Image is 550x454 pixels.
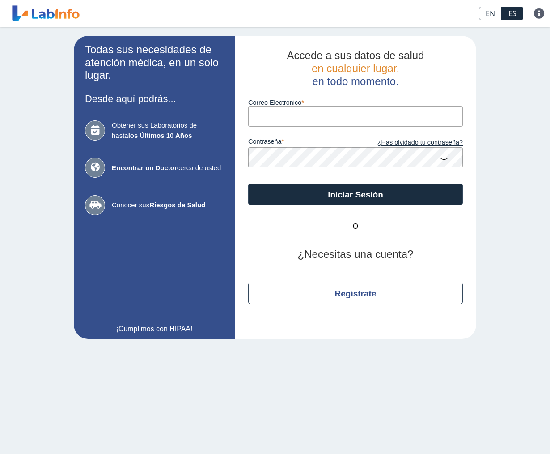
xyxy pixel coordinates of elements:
[312,62,399,74] span: en cualquier lugar,
[112,164,177,171] b: Encontrar un Doctor
[149,201,205,209] b: Riesgos de Salud
[248,248,463,261] h2: ¿Necesitas una cuenta?
[248,184,463,205] button: Iniciar Sesión
[112,200,224,210] span: Conocer sus
[287,49,424,61] span: Accede a sus datos de salud
[355,138,463,148] a: ¿Has olvidado tu contraseña?
[479,7,502,20] a: EN
[502,7,523,20] a: ES
[248,99,463,106] label: Correo Electronico
[248,138,355,148] label: contraseña
[329,221,382,232] span: O
[112,120,224,141] span: Obtener sus Laboratorios de hasta
[128,132,192,139] b: los Últimos 10 Años
[85,93,224,104] h3: Desde aquí podrás...
[312,75,398,87] span: en todo momento.
[248,283,463,304] button: Regístrate
[112,163,224,173] span: cerca de usted
[85,324,224,334] a: ¡Cumplimos con HIPAA!
[85,43,224,82] h2: Todas sus necesidades de atención médica, en un solo lugar.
